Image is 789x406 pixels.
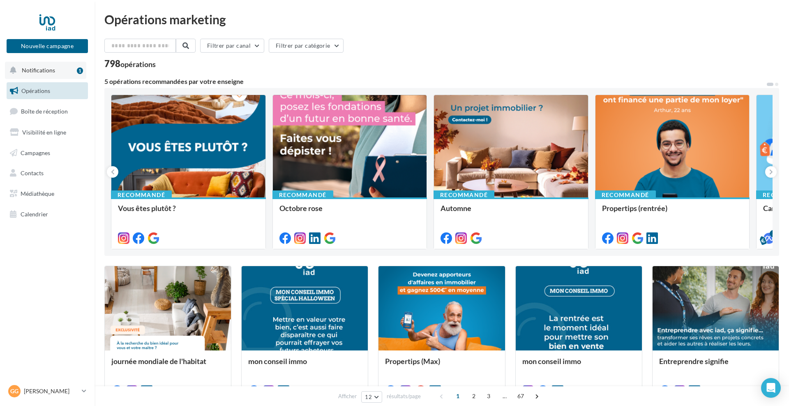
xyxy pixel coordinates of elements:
span: Médiathèque [21,190,54,197]
span: résultats/page [387,392,421,400]
a: Opérations [5,82,90,100]
span: Campagnes [21,149,50,156]
a: Calendrier [5,206,90,223]
span: Contacts [21,169,44,176]
div: journée mondiale de l'habitat [111,357,224,374]
div: 5 opérations recommandées par votre enseigne [104,78,766,85]
div: Recommandé [434,190,494,200]
a: Médiathèque [5,185,90,202]
div: Recommandé [111,190,172,200]
span: 2 [467,390,480,403]
a: Visibilité en ligne [5,124,90,141]
div: Open Intercom Messenger [761,378,781,398]
span: 3 [482,390,495,403]
a: Contacts [5,165,90,182]
a: Boîte de réception [5,102,90,120]
div: Propertips (Max) [385,357,498,374]
div: Automne [441,204,581,220]
div: Octobre rose [279,204,420,220]
div: Vous êtes plutôt ? [118,204,259,220]
div: 798 [104,59,156,68]
div: Opérations marketing [104,13,779,26]
span: Afficher [338,392,357,400]
span: Opérations [21,87,50,94]
span: Visibilité en ligne [22,129,66,136]
span: Calendrier [21,211,48,218]
div: mon conseil immo [522,357,635,374]
button: Filtrer par canal [200,39,264,53]
span: Gg [10,387,18,395]
span: 12 [365,394,372,400]
a: Campagnes [5,144,90,162]
span: ... [498,390,511,403]
div: 5 [770,230,777,237]
div: Recommandé [272,190,333,200]
span: 67 [514,390,528,403]
span: Boîte de réception [21,108,68,115]
a: Gg [PERSON_NAME] [7,383,88,399]
div: 1 [77,67,83,74]
span: 1 [451,390,464,403]
button: 12 [361,391,382,403]
div: opérations [120,60,156,68]
div: Propertips (rentrée) [602,204,743,220]
span: Notifications [22,67,55,74]
div: Entreprendre signifie [659,357,772,374]
button: Notifications 1 [5,62,86,79]
div: Recommandé [595,190,656,200]
div: mon conseil immo [248,357,361,374]
button: Nouvelle campagne [7,39,88,53]
button: Filtrer par catégorie [269,39,344,53]
p: [PERSON_NAME] [24,387,78,395]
